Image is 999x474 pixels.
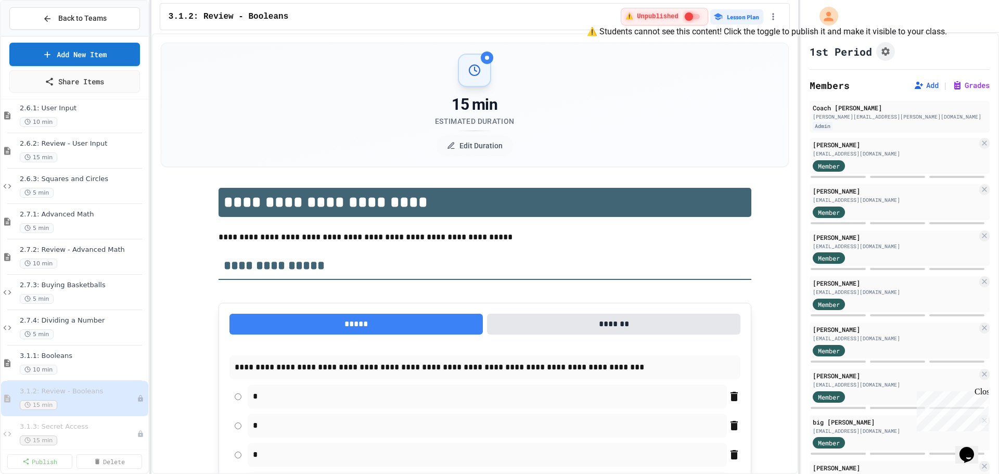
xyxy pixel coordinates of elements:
[76,454,142,469] a: Delete
[813,381,977,389] div: [EMAIL_ADDRESS][DOMAIN_NAME]
[813,288,977,296] div: [EMAIL_ADDRESS][DOMAIN_NAME]
[20,152,57,162] span: 15 min
[169,10,288,23] span: 3.1.2: Review - Booleans
[7,454,72,469] a: Publish
[137,430,144,438] div: Unpublished
[20,365,57,375] span: 10 min
[621,8,708,25] div: ⚠️ Students cannot see this content! Click the toggle to publish it and make it visible to your c...
[813,140,977,149] div: [PERSON_NAME]
[20,104,146,113] span: 2.6.1: User Input
[137,395,144,402] div: Unpublished
[813,186,977,196] div: [PERSON_NAME]
[20,316,146,325] span: 2.7.4: Dividing a Number
[20,329,54,339] span: 5 min
[952,80,990,91] button: Grades
[20,422,137,431] span: 3.1.3: Secret Access
[943,79,948,92] span: |
[813,463,977,472] div: [PERSON_NAME]
[955,432,989,464] iframe: chat widget
[437,135,513,156] button: Edit Duration
[20,259,57,268] span: 10 min
[20,400,57,410] span: 15 min
[20,352,146,361] span: 3.1.1: Booleans
[710,9,763,24] button: Lesson Plan
[20,175,146,184] span: 2.6.3: Squares and Circles
[58,13,107,24] span: Back to Teams
[20,387,137,396] span: 3.1.2: Review - Booleans
[4,4,72,66] div: Chat with us now!Close
[813,233,977,242] div: [PERSON_NAME]
[435,116,514,126] div: Estimated Duration
[818,438,840,447] span: Member
[813,335,977,342] div: [EMAIL_ADDRESS][DOMAIN_NAME]
[20,281,146,290] span: 2.7.3: Buying Basketballs
[9,70,140,93] a: Share Items
[876,42,895,61] button: Assignment Settings
[810,78,850,93] h2: Members
[9,43,140,66] a: Add New Item
[9,7,140,30] button: Back to Teams
[20,223,54,233] span: 5 min
[818,392,840,402] span: Member
[625,12,678,21] span: ⚠️ Unpublished
[913,387,989,431] iframe: chat widget
[20,435,57,445] span: 15 min
[813,427,977,435] div: [EMAIL_ADDRESS][DOMAIN_NAME]
[20,188,54,198] span: 5 min
[813,371,977,380] div: [PERSON_NAME]
[818,346,840,355] span: Member
[587,25,947,38] div: ⚠️ Students cannot see this content! Click the toggle to publish it and make it visible to your c...
[813,103,987,112] div: Coach [PERSON_NAME]
[813,150,977,158] div: [EMAIL_ADDRESS][DOMAIN_NAME]
[813,417,977,427] div: big [PERSON_NAME]
[809,4,841,28] div: My Account
[810,44,872,59] h1: 1st Period
[20,246,146,254] span: 2.7.2: Review - Advanced Math
[914,80,939,91] button: Add
[818,208,840,217] span: Member
[813,278,977,288] div: [PERSON_NAME]
[20,117,57,127] span: 10 min
[813,242,977,250] div: [EMAIL_ADDRESS][DOMAIN_NAME]
[813,325,977,334] div: [PERSON_NAME]
[813,196,977,204] div: [EMAIL_ADDRESS][DOMAIN_NAME]
[813,122,832,131] div: Admin
[818,161,840,171] span: Member
[818,253,840,263] span: Member
[435,95,514,114] div: 15 min
[813,113,987,121] div: [PERSON_NAME][EMAIL_ADDRESS][PERSON_NAME][DOMAIN_NAME]
[818,300,840,309] span: Member
[20,139,146,148] span: 2.6.2: Review - User Input
[20,210,146,219] span: 2.7.1: Advanced Math
[20,294,54,304] span: 5 min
